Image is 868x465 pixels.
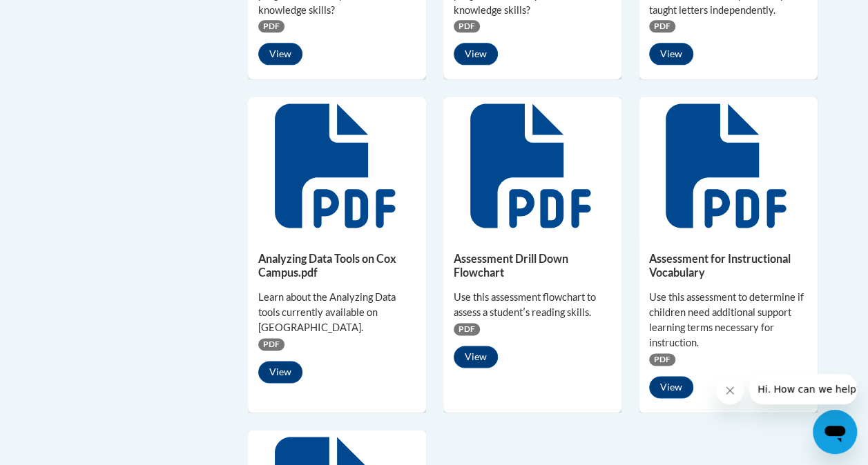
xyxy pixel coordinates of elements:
[649,43,693,65] button: View
[454,20,480,32] span: PDF
[649,353,675,366] span: PDF
[258,338,284,350] span: PDF
[649,290,807,350] div: Use this assessment to determine if children need additional support learning terms necessary for...
[258,43,302,65] button: View
[454,346,498,368] button: View
[649,252,807,279] h5: Assessment for Instructional Vocabulary
[649,376,693,398] button: View
[258,361,302,383] button: View
[749,374,857,404] iframe: Message from company
[454,43,498,65] button: View
[258,20,284,32] span: PDF
[8,10,112,21] span: Hi. How can we help?
[258,290,416,335] div: Learn about the Analyzing Data tools currently available on [GEOGRAPHIC_DATA].
[258,252,416,279] h5: Analyzing Data Tools on Cox Campus.pdf
[813,410,857,454] iframe: Button to launch messaging window
[454,323,480,335] span: PDF
[454,290,611,320] div: Use this assessment flowchart to assess a studentʹs reading skills.
[716,377,744,404] iframe: Close message
[454,252,611,279] h5: Assessment Drill Down Flowchart
[649,20,675,32] span: PDF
